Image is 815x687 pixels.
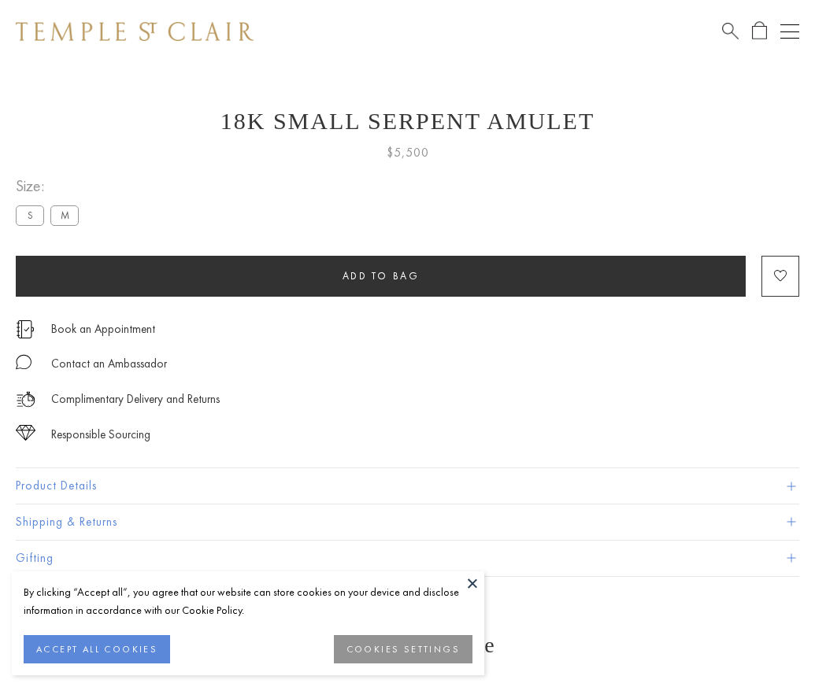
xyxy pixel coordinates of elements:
div: By clicking “Accept all”, you agree that our website can store cookies on your device and disclos... [24,583,472,619]
button: ACCEPT ALL COOKIES [24,635,170,663]
span: Add to bag [343,269,420,283]
img: icon_sourcing.svg [16,425,35,441]
img: icon_delivery.svg [16,390,35,409]
span: $5,500 [387,142,429,163]
button: Product Details [16,468,799,504]
img: icon_appointment.svg [16,320,35,338]
div: Contact an Ambassador [51,354,167,374]
button: Gifting [16,541,799,576]
label: M [50,205,79,225]
a: Search [722,21,739,41]
img: Temple St. Clair [16,22,254,41]
span: Size: [16,173,85,199]
div: Responsible Sourcing [51,425,150,445]
button: COOKIES SETTINGS [334,635,472,663]
h1: 18K Small Serpent Amulet [16,108,799,135]
button: Add to bag [16,256,746,297]
a: Open Shopping Bag [752,21,767,41]
img: MessageIcon-01_2.svg [16,354,31,370]
label: S [16,205,44,225]
button: Open navigation [780,22,799,41]
button: Shipping & Returns [16,504,799,540]
p: Complimentary Delivery and Returns [51,390,220,409]
a: Book an Appointment [51,320,155,338]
